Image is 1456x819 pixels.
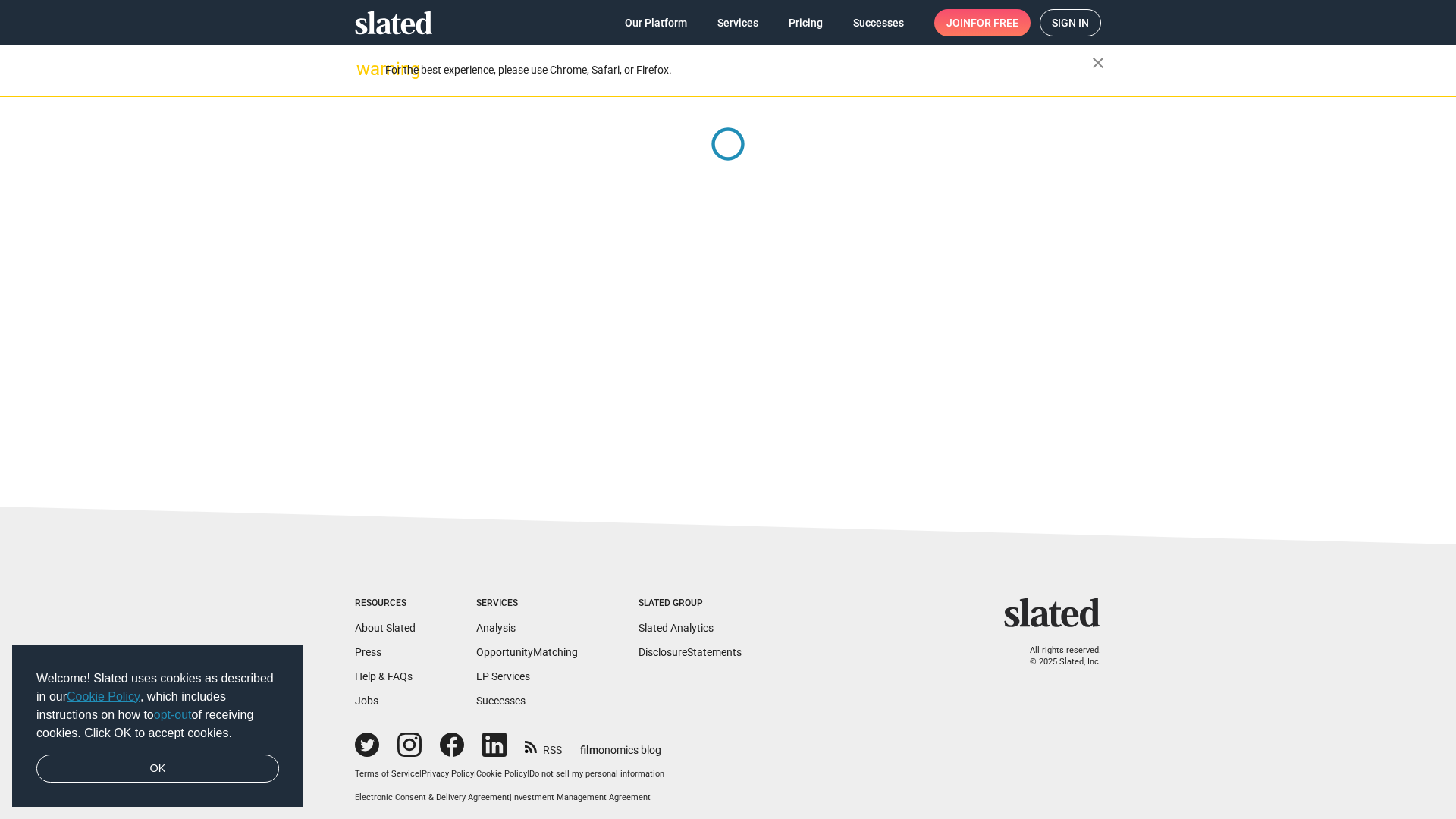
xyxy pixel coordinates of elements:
[355,792,510,802] a: Electronic Consent & Delivery Agreement
[853,9,904,36] span: Successes
[476,646,578,658] a: OpportunityMatching
[36,670,279,742] span: Welcome! Slated uses cookies as described in our , which includes instructions on how to of recei...
[476,598,578,610] div: Services
[355,769,419,779] a: Terms of Service
[777,9,835,36] a: Pricing
[625,9,687,36] span: Our Platform
[474,769,476,779] span: |
[527,769,529,779] span: |
[422,769,474,779] a: Privacy Policy
[705,9,770,36] a: Services
[67,690,140,703] a: Cookie Policy
[1052,10,1089,36] span: Sign in
[355,646,381,658] a: Press
[356,60,375,78] mat-icon: warning
[1014,645,1101,667] p: All rights reserved. © 2025 Slated, Inc.
[476,695,526,707] a: Successes
[1040,9,1101,36] a: Sign in
[717,9,758,36] span: Services
[639,622,714,634] a: Slated Analytics
[154,708,192,721] a: opt-out
[476,622,516,634] a: Analysis
[529,769,664,780] button: Do not sell my personal information
[355,622,416,634] a: About Slated
[355,598,416,610] div: Resources
[841,9,916,36] a: Successes
[512,792,651,802] a: Investment Management Agreement
[1089,54,1107,72] mat-icon: close
[36,755,279,783] a: dismiss cookie message
[580,744,598,756] span: film
[385,60,1092,80] div: For the best experience, please use Chrome, Safari, or Firefox.
[355,695,378,707] a: Jobs
[419,769,422,779] span: |
[476,769,527,779] a: Cookie Policy
[934,9,1031,36] a: Joinfor free
[613,9,699,36] a: Our Platform
[789,9,823,36] span: Pricing
[525,734,562,758] a: RSS
[580,731,661,758] a: filmonomics blog
[510,792,512,802] span: |
[12,645,303,808] div: cookieconsent
[639,646,742,658] a: DisclosureStatements
[476,670,530,682] a: EP Services
[971,9,1018,36] span: for free
[639,598,742,610] div: Slated Group
[946,9,1018,36] span: Join
[355,670,413,682] a: Help & FAQs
